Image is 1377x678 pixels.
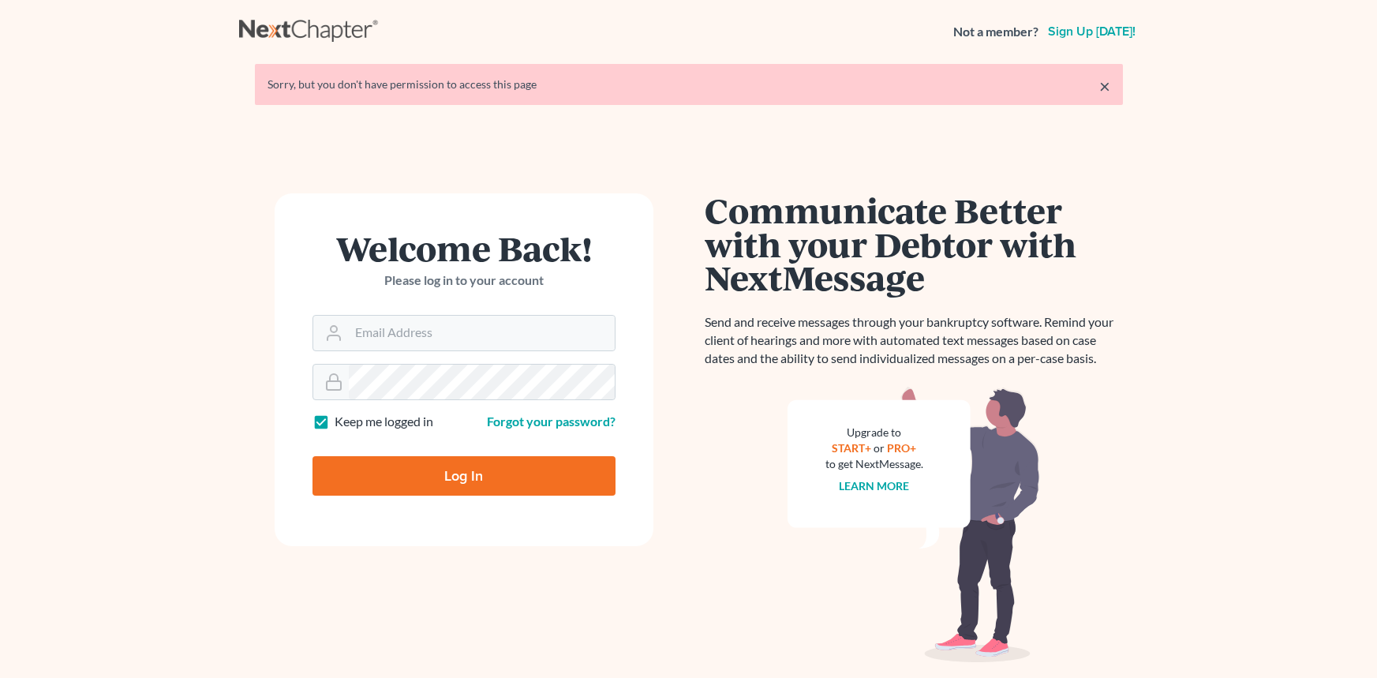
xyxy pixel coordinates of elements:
[1099,77,1110,96] a: ×
[1045,25,1139,38] a: Sign up [DATE]!
[312,272,616,290] p: Please log in to your account
[825,425,923,440] div: Upgrade to
[874,441,885,455] span: or
[705,313,1123,368] p: Send and receive messages through your bankruptcy software. Remind your client of hearings and mo...
[268,77,1110,92] div: Sorry, but you don't have permission to access this page
[487,414,616,429] a: Forgot your password?
[839,479,909,493] a: Learn more
[335,413,433,431] label: Keep me logged in
[312,456,616,496] input: Log In
[887,441,916,455] a: PRO+
[788,387,1040,663] img: nextmessage_bg-59042aed3d76b12b5cd301f8e5b87938c9018125f34e5fa2b7a6b67550977c72.svg
[953,23,1038,41] strong: Not a member?
[825,456,923,472] div: to get NextMessage.
[832,441,871,455] a: START+
[312,231,616,265] h1: Welcome Back!
[705,193,1123,294] h1: Communicate Better with your Debtor with NextMessage
[349,316,615,350] input: Email Address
